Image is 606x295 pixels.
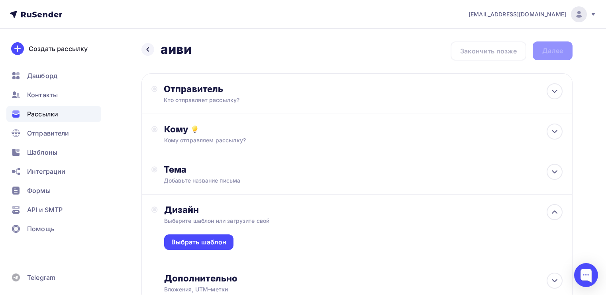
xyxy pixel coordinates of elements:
[164,83,336,94] div: Отправитель
[469,10,566,18] span: [EMAIL_ADDRESS][DOMAIN_NAME]
[6,183,101,199] a: Формы
[164,136,523,144] div: Кому отправляем рассылку?
[469,6,596,22] a: [EMAIL_ADDRESS][DOMAIN_NAME]
[6,106,101,122] a: Рассылки
[164,285,523,293] div: Вложения, UTM–метки
[27,205,63,214] span: API и SMTP
[6,144,101,160] a: Шаблоны
[27,128,69,138] span: Отправители
[164,204,563,215] div: Дизайн
[164,217,523,225] div: Выберите шаблон или загрузите свой
[164,164,321,175] div: Тема
[6,68,101,84] a: Дашборд
[6,125,101,141] a: Отправители
[171,238,227,247] div: Выбрать шаблон
[27,90,58,100] span: Контакты
[27,109,58,119] span: Рассылки
[164,177,306,185] div: Добавьте название письма
[27,224,55,234] span: Помощь
[29,44,88,53] div: Создать рассылку
[164,96,319,104] div: Кто отправляет рассылку?
[27,147,57,157] span: Шаблоны
[27,273,55,282] span: Telegram
[27,71,57,81] span: Дашборд
[161,41,192,57] h2: аиви
[27,186,51,195] span: Формы
[164,124,563,135] div: Кому
[27,167,65,176] span: Интеграции
[6,87,101,103] a: Контакты
[164,273,563,284] div: Дополнительно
